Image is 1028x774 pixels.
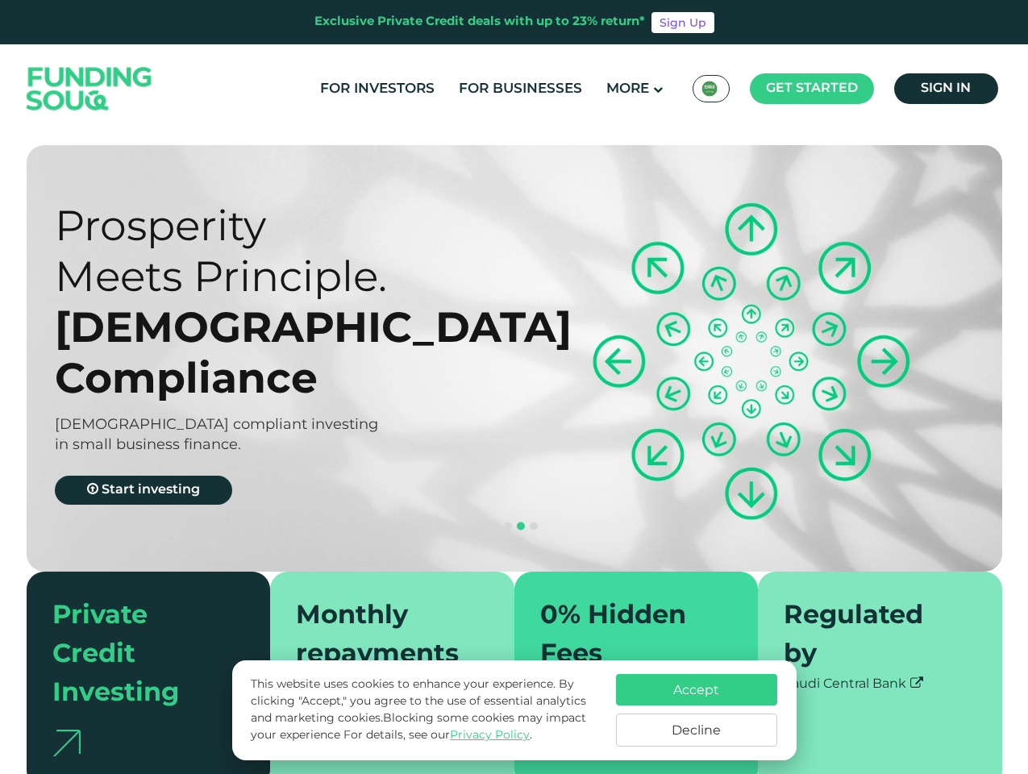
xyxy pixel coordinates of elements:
span: Start investing [102,484,200,496]
div: in small business finance. [55,435,543,456]
div: Regulated by [784,597,957,675]
a: Sign Up [651,12,714,33]
a: Start investing [55,476,232,505]
div: [DEMOGRAPHIC_DATA] compliant investing [55,415,543,435]
span: Sign in [921,82,971,94]
div: Prosperity [55,200,543,251]
div: Meets Principle. [55,251,543,302]
div: Saudi Central Bank [784,675,976,694]
span: Blocking some cookies may impact your experience [251,713,586,741]
button: navigation [514,520,527,533]
img: arrow [52,730,81,756]
div: Monthly repayments [296,597,469,675]
button: navigation [527,520,540,533]
p: This website uses cookies to enhance your experience. By clicking "Accept," you agree to the use ... [251,676,599,744]
button: navigation [502,520,514,533]
div: [DEMOGRAPHIC_DATA] Compliance [55,302,543,403]
button: Decline [616,714,777,747]
a: Sign in [894,73,998,104]
span: Get started [766,82,858,94]
img: SA Flag [701,81,718,97]
img: Logo [10,48,169,130]
div: 0% Hidden Fees [540,597,714,675]
button: Accept [616,674,777,705]
div: Exclusive Private Credit deals with up to 23% return* [314,13,645,31]
a: For Investors [316,76,439,102]
a: Privacy Policy [450,730,530,741]
div: Private Credit Investing [52,597,226,714]
button: navigation [489,520,502,533]
span: More [606,82,649,96]
span: For details, see our . [343,730,532,741]
a: For Businesses [455,76,586,102]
